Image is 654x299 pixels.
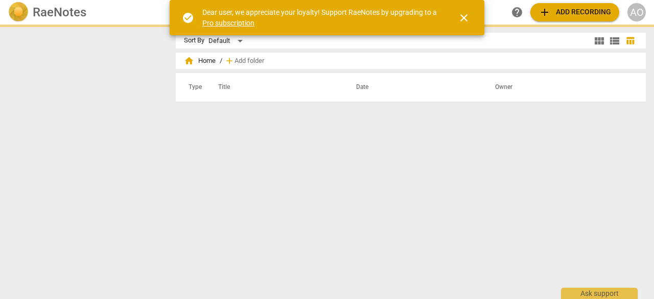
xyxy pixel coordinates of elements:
[224,56,235,66] span: add
[344,73,483,102] th: Date
[625,36,635,45] span: table_chart
[508,3,526,21] a: Help
[609,35,621,47] span: view_list
[561,288,638,299] div: Ask support
[208,33,246,49] div: Default
[182,12,194,24] span: check_circle
[33,5,86,19] h2: RaeNotes
[180,73,206,102] th: Type
[184,37,204,44] div: Sort By
[220,57,222,65] span: /
[184,56,216,66] span: Home
[539,6,551,18] span: add
[622,33,638,49] button: Table view
[8,2,166,22] a: LogoRaeNotes
[593,35,605,47] span: view_module
[483,73,635,102] th: Owner
[235,57,264,65] span: Add folder
[592,33,607,49] button: Tile view
[202,7,439,28] div: Dear user, we appreciate your loyalty! Support RaeNotes by upgrading to a
[8,2,29,22] img: Logo
[607,33,622,49] button: List view
[202,19,254,27] a: Pro subscription
[511,6,523,18] span: help
[530,3,619,21] button: Upload
[452,6,476,30] button: Close
[184,56,194,66] span: home
[627,3,646,21] button: AO
[539,6,611,18] span: Add recording
[458,12,470,24] span: close
[206,73,344,102] th: Title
